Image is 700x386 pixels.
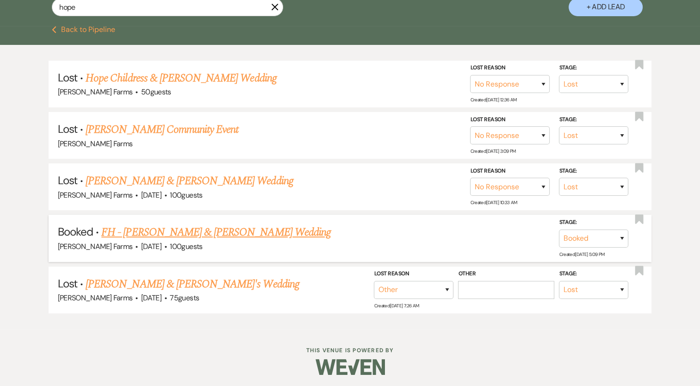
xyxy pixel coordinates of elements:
[58,139,133,149] span: [PERSON_NAME] Farms
[86,70,277,87] a: Hope Childress & [PERSON_NAME] Wedding
[58,173,77,187] span: Lost
[170,242,202,251] span: 100 guests
[58,87,133,97] span: [PERSON_NAME] Farms
[58,190,133,200] span: [PERSON_NAME] Farms
[58,122,77,136] span: Lost
[170,190,202,200] span: 100 guests
[58,276,77,291] span: Lost
[58,293,133,303] span: [PERSON_NAME] Farms
[470,166,550,176] label: Lost Reason
[86,276,299,293] a: [PERSON_NAME] & [PERSON_NAME]'s Wedding
[316,351,385,383] img: Weven Logo
[374,269,453,279] label: Lost Reason
[470,63,550,73] label: Lost Reason
[141,190,161,200] span: [DATE]
[58,224,93,239] span: Booked
[559,269,628,279] label: Stage:
[559,115,628,125] label: Stage:
[86,173,293,189] a: [PERSON_NAME] & [PERSON_NAME] Wedding
[374,303,419,309] span: Created: [DATE] 7:26 AM
[101,224,331,241] a: FH - [PERSON_NAME] & [PERSON_NAME] Wedding
[470,148,515,154] span: Created: [DATE] 3:09 PM
[559,251,604,257] span: Created: [DATE] 5:09 PM
[58,70,77,85] span: Lost
[141,242,161,251] span: [DATE]
[52,26,115,33] button: Back to Pipeline
[58,242,133,251] span: [PERSON_NAME] Farms
[559,63,628,73] label: Stage:
[86,121,238,138] a: [PERSON_NAME] Community Event
[470,115,550,125] label: Lost Reason
[470,199,517,205] span: Created: [DATE] 10:33 AM
[170,293,199,303] span: 75 guests
[470,97,516,103] span: Created: [DATE] 12:36 AM
[458,269,554,279] label: Other
[141,87,171,97] span: 50 guests
[559,218,628,228] label: Stage:
[559,166,628,176] label: Stage:
[141,293,161,303] span: [DATE]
